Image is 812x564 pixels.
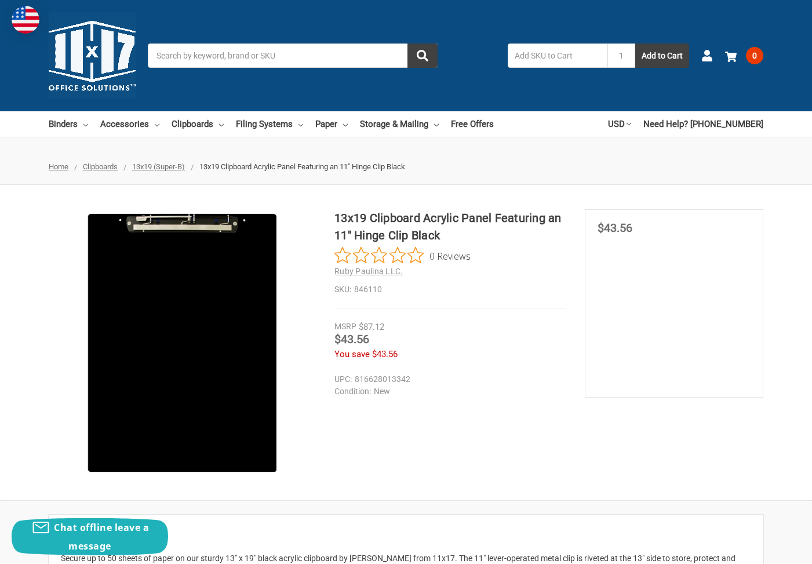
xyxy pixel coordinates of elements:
[451,111,494,137] a: Free Offers
[716,533,812,564] iframe: Google Customer Reviews
[100,111,159,137] a: Accessories
[334,247,471,264] button: Rated 0 out of 5 stars from 0 reviews. Jump to reviews.
[199,162,405,171] span: 13x19 Clipboard Acrylic Panel Featuring an 11" Hinge Clip Black
[334,349,370,359] span: You save
[49,111,88,137] a: Binders
[598,221,632,235] span: $43.56
[360,111,439,137] a: Storage & Mailing
[608,111,631,137] a: USD
[334,385,560,398] dd: New
[429,247,471,264] span: 0 Reviews
[12,6,39,34] img: duty and tax information for United States
[359,322,384,332] span: $87.12
[61,527,751,544] h2: Description
[236,111,303,137] a: Filing Systems
[12,518,168,555] button: Chat offline leave a message
[334,267,403,276] a: Ruby Paulina LLC.
[334,332,369,346] span: $43.56
[725,41,763,71] a: 0
[83,162,118,171] a: Clipboards
[334,373,560,385] dd: 816628013342
[334,373,352,385] dt: UPC:
[315,111,348,137] a: Paper
[334,209,566,244] h1: 13x19 Clipboard Acrylic Panel Featuring an 11" Hinge Clip Black
[54,521,149,552] span: Chat offline leave a message
[148,43,438,68] input: Search by keyword, brand or SKU
[334,385,371,398] dt: Condition:
[643,111,763,137] a: Need Help? [PHONE_NUMBER]
[49,162,68,171] a: Home
[334,321,356,333] div: MSRP
[746,47,763,64] span: 0
[372,349,398,359] span: $43.56
[49,209,315,476] img: 13x19 Clipboard Acrylic Panel Featuring an 11" Hinge Clip Black
[49,12,136,99] img: 11x17.com
[334,283,566,296] dd: 846110
[172,111,224,137] a: Clipboards
[635,43,689,68] button: Add to Cart
[508,43,607,68] input: Add SKU to Cart
[132,162,185,171] a: 13x19 (Super-B)
[334,283,351,296] dt: SKU:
